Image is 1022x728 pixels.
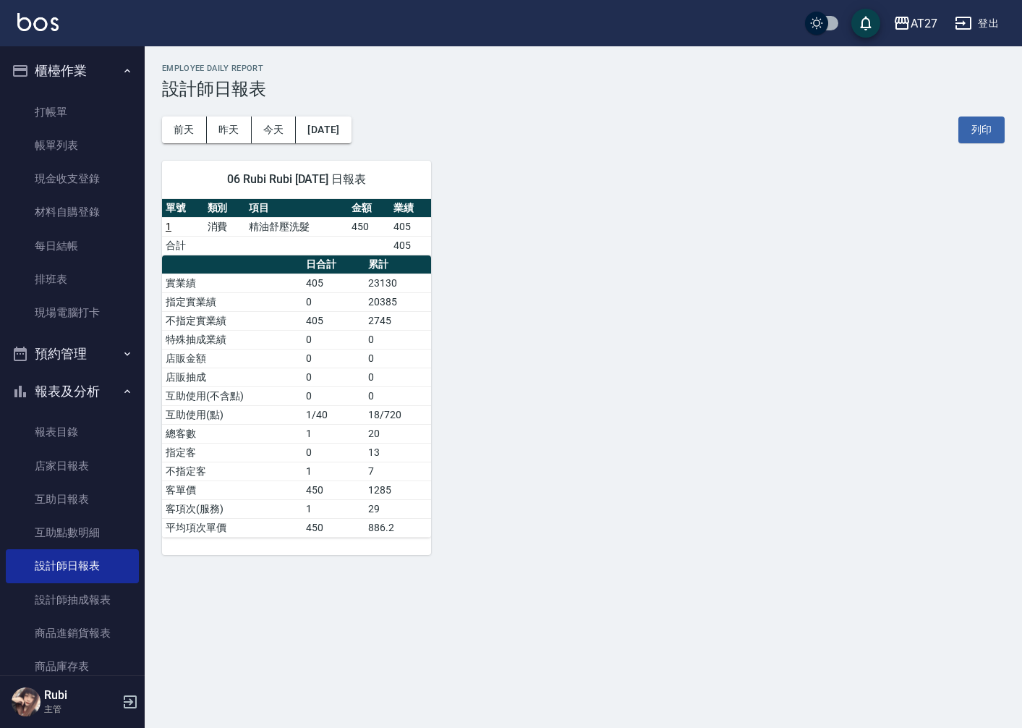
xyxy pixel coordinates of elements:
[302,424,365,443] td: 1
[162,368,302,386] td: 店販抽成
[302,274,365,292] td: 405
[365,274,431,292] td: 23130
[958,117,1005,143] button: 列印
[911,14,937,33] div: AT27
[302,499,365,518] td: 1
[365,518,431,537] td: 886.2
[348,217,390,236] td: 450
[302,518,365,537] td: 450
[6,96,139,129] a: 打帳單
[365,443,431,462] td: 13
[365,255,431,274] th: 累計
[365,330,431,349] td: 0
[365,386,431,405] td: 0
[6,617,139,650] a: 商品進銷貨報表
[6,650,139,683] a: 商品庫存表
[6,52,139,90] button: 櫃檯作業
[302,255,365,274] th: 日合計
[162,199,431,255] table: a dense table
[365,292,431,311] td: 20385
[365,481,431,499] td: 1285
[204,199,246,218] th: 類別
[851,9,880,38] button: save
[365,311,431,330] td: 2745
[302,481,365,499] td: 450
[365,405,431,424] td: 18/720
[162,405,302,424] td: 互助使用(點)
[365,424,431,443] td: 20
[6,483,139,516] a: 互助日報表
[348,199,390,218] th: 金額
[6,373,139,410] button: 報表及分析
[162,117,207,143] button: 前天
[179,172,414,187] span: 06 Rubi Rubi [DATE] 日報表
[12,687,41,716] img: Person
[302,349,365,368] td: 0
[302,386,365,405] td: 0
[302,292,365,311] td: 0
[6,415,139,449] a: 報表目錄
[162,349,302,368] td: 店販金額
[166,221,171,232] a: 1
[887,9,943,38] button: AT27
[6,129,139,162] a: 帳單列表
[207,117,252,143] button: 昨天
[245,217,348,236] td: 精油舒壓洗髮
[949,10,1005,37] button: 登出
[302,330,365,349] td: 0
[296,117,351,143] button: [DATE]
[302,368,365,386] td: 0
[162,64,1005,73] h2: Employee Daily Report
[162,199,204,218] th: 單號
[302,405,365,424] td: 1/40
[302,311,365,330] td: 405
[390,199,432,218] th: 業績
[6,335,139,373] button: 預約管理
[390,236,432,255] td: 405
[365,349,431,368] td: 0
[6,549,139,583] a: 設計師日報表
[302,443,365,462] td: 0
[17,13,59,31] img: Logo
[302,462,365,481] td: 1
[6,583,139,617] a: 設計師抽成報表
[44,688,118,703] h5: Rubi
[162,292,302,311] td: 指定實業績
[162,311,302,330] td: 不指定實業績
[6,263,139,296] a: 排班表
[6,162,139,195] a: 現金收支登錄
[252,117,297,143] button: 今天
[162,499,302,518] td: 客項次(服務)
[6,516,139,549] a: 互助點數明細
[365,462,431,481] td: 7
[162,274,302,292] td: 實業績
[365,499,431,518] td: 29
[6,195,139,229] a: 材料自購登錄
[162,79,1005,99] h3: 設計師日報表
[162,255,431,538] table: a dense table
[162,462,302,481] td: 不指定客
[162,481,302,499] td: 客單價
[162,330,302,349] td: 特殊抽成業績
[6,229,139,263] a: 每日結帳
[162,518,302,537] td: 平均項次單價
[162,236,204,255] td: 合計
[365,368,431,386] td: 0
[162,386,302,405] td: 互助使用(不含點)
[6,296,139,329] a: 現場電腦打卡
[6,449,139,483] a: 店家日報表
[162,424,302,443] td: 總客數
[245,199,348,218] th: 項目
[204,217,246,236] td: 消費
[390,217,432,236] td: 405
[44,703,118,716] p: 主管
[162,443,302,462] td: 指定客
